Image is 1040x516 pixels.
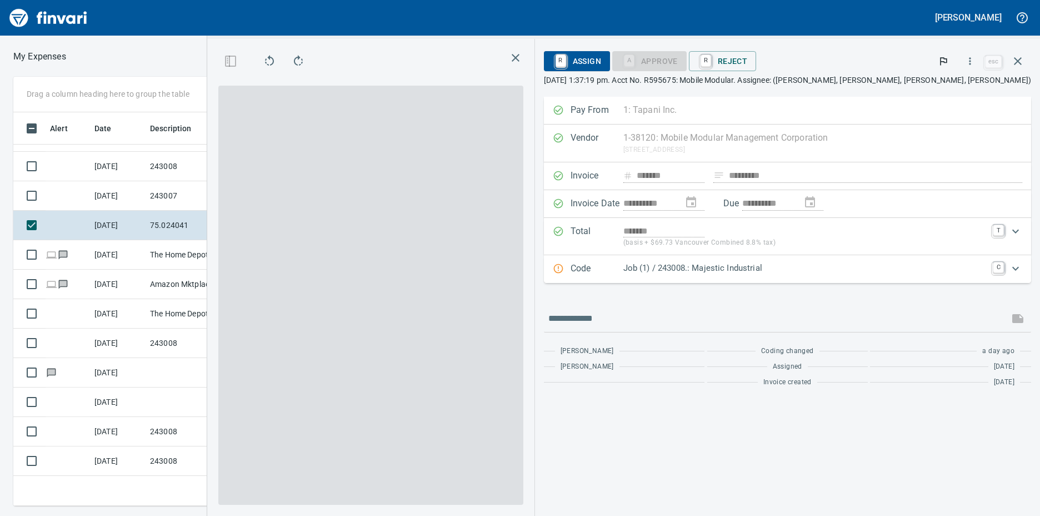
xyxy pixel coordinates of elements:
[150,122,206,135] span: Description
[27,88,189,100] p: Drag a column heading here to group the table
[90,388,146,417] td: [DATE]
[90,181,146,211] td: [DATE]
[57,280,69,287] span: Has messages
[556,54,566,67] a: R
[90,446,146,476] td: [DATE]
[146,299,246,329] td: The Home Depot #4738 [GEOGRAPHIC_DATA] [GEOGRAPHIC_DATA]
[7,4,90,31] img: Finvari
[57,251,69,258] span: Has messages
[994,361,1014,373] span: [DATE]
[90,270,146,299] td: [DATE]
[698,52,747,71] span: Reject
[146,211,246,240] td: 75.024041
[561,346,614,357] span: [PERSON_NAME]
[150,122,192,135] span: Description
[146,181,246,211] td: 243007
[13,50,66,63] nav: breadcrumb
[612,56,687,65] div: Job Phase required
[773,361,802,373] span: Assigned
[932,9,1004,26] button: [PERSON_NAME]
[50,122,82,135] span: Alert
[993,262,1004,273] a: C
[931,49,956,73] button: Flag
[146,270,246,299] td: Amazon Mktplace Pmts [DOMAIN_NAME][URL] WA
[90,299,146,329] td: [DATE]
[553,52,601,71] span: Assign
[982,48,1031,75] span: Close invoice
[146,152,246,181] td: 243008
[146,417,246,446] td: 243008
[935,12,1002,23] h5: [PERSON_NAME]
[623,237,986,249] p: (basis + $69.73 Vancouver Combined 8.8% tax)
[90,417,146,446] td: [DATE]
[994,377,1014,388] span: [DATE]
[1004,305,1031,332] span: This records your message into the invoice and notifies anyone mentioned
[571,225,623,249] p: Total
[571,262,623,276] p: Code
[90,152,146,181] td: [DATE]
[544,255,1031,283] div: Expand
[46,251,57,258] span: Online transaction
[985,56,1002,68] a: esc
[982,346,1014,357] span: a day ago
[763,377,812,388] span: Invoice created
[146,329,246,358] td: 243008
[46,280,57,287] span: Online transaction
[13,50,66,63] p: My Expenses
[146,240,246,270] td: The Home Depot #[GEOGRAPHIC_DATA]
[689,51,756,71] button: RReject
[544,51,610,71] button: RAssign
[561,361,614,373] span: [PERSON_NAME]
[46,369,57,376] span: Has messages
[623,262,986,275] p: Job (1) / 243008.: Majestic Industrial
[90,358,146,388] td: [DATE]
[958,49,982,73] button: More
[544,75,1031,86] p: [DATE] 1:37:19 pm. Acct No. R595675: Mobile Modular. Assignee: ([PERSON_NAME], [PERSON_NAME], [PE...
[94,122,126,135] span: Date
[544,218,1031,255] div: Expand
[90,211,146,240] td: [DATE]
[146,446,246,476] td: 243008
[90,329,146,358] td: [DATE]
[94,122,112,135] span: Date
[50,122,68,135] span: Alert
[993,225,1004,236] a: T
[701,54,711,67] a: R
[761,346,814,357] span: Coding changed
[90,240,146,270] td: [DATE]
